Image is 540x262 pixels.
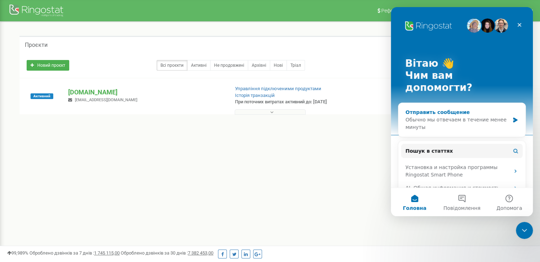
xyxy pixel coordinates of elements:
a: Всі проєкти [157,60,187,71]
u: 1 745 115,00 [94,250,120,256]
p: При поточних витратах активний до: [DATE] [235,99,349,105]
iframe: Intercom live chat [391,7,533,216]
span: Реферальна програма [381,8,434,13]
a: Тріал [287,60,305,71]
a: Не продовжені [210,60,248,71]
h5: Проєкти [25,42,48,48]
span: Оброблено дзвінків за 7 днів : [29,250,120,256]
span: Оброблено дзвінків за 30 днів : [121,250,213,256]
a: Історія транзакцій [235,93,275,98]
u: 7 382 453,00 [188,250,213,256]
span: 99,989% [7,250,28,256]
a: Управління підключеними продуктами [235,86,321,91]
a: Нові [270,60,287,71]
a: Новий проєкт [27,60,69,71]
span: Активний [31,93,53,99]
p: [DOMAIN_NAME] [68,88,223,97]
span: [EMAIL_ADDRESS][DOMAIN_NAME] [75,98,137,102]
a: Архівні [248,60,270,71]
a: Активні [187,60,211,71]
iframe: Intercom live chat [516,222,533,239]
